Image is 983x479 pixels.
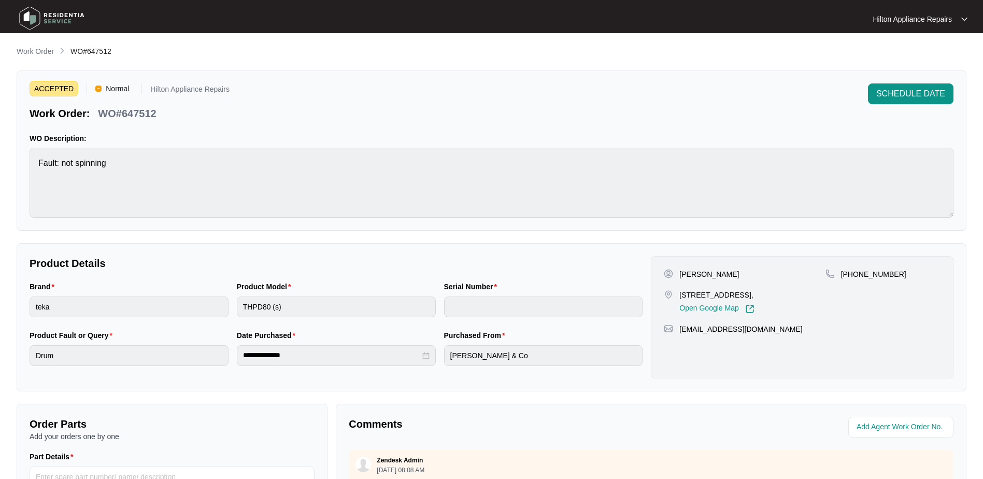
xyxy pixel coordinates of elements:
[102,81,133,96] span: Normal
[237,281,295,292] label: Product Model
[664,269,673,278] img: user-pin
[98,106,156,121] p: WO#647512
[30,133,953,144] p: WO Description:
[30,431,315,442] p: Add your orders one by one
[873,14,952,24] p: Hilton Appliance Repairs
[679,304,754,314] a: Open Google Map
[30,281,59,292] label: Brand
[444,281,501,292] label: Serial Number
[30,452,78,462] label: Part Details
[17,46,54,57] p: Work Order
[679,290,754,300] p: [STREET_ADDRESS],
[444,345,643,366] input: Purchased From
[444,297,643,317] input: Serial Number
[70,47,111,55] span: WO#647512
[58,47,66,55] img: chevron-right
[444,330,509,341] label: Purchased From
[377,467,424,473] p: [DATE] 08:08 AM
[349,417,644,431] p: Comments
[825,269,835,278] img: map-pin
[377,456,423,464] p: Zendesk Admin
[355,457,371,472] img: user.svg
[30,297,229,317] input: Brand
[95,86,102,92] img: Vercel Logo
[237,297,436,317] input: Product Model
[30,81,78,96] span: ACCEPTED
[30,417,315,431] p: Order Parts
[30,345,229,366] input: Product Fault or Query
[237,330,300,341] label: Date Purchased
[664,324,673,333] img: map-pin
[961,17,967,22] img: dropdown arrow
[857,421,947,433] input: Add Agent Work Order No.
[841,269,906,279] p: [PHONE_NUMBER]
[745,304,754,314] img: Link-External
[679,269,739,279] p: [PERSON_NAME]
[30,148,953,218] textarea: Fault: not spinning
[30,256,643,271] p: Product Details
[15,46,56,58] a: Work Order
[664,290,673,299] img: map-pin
[30,330,117,341] label: Product Fault or Query
[16,3,88,34] img: residentia service logo
[876,88,945,100] span: SCHEDULE DATE
[150,86,230,96] p: Hilton Appliance Repairs
[243,350,420,361] input: Date Purchased
[868,83,953,104] button: SCHEDULE DATE
[30,106,90,121] p: Work Order:
[679,324,802,334] p: [EMAIL_ADDRESS][DOMAIN_NAME]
